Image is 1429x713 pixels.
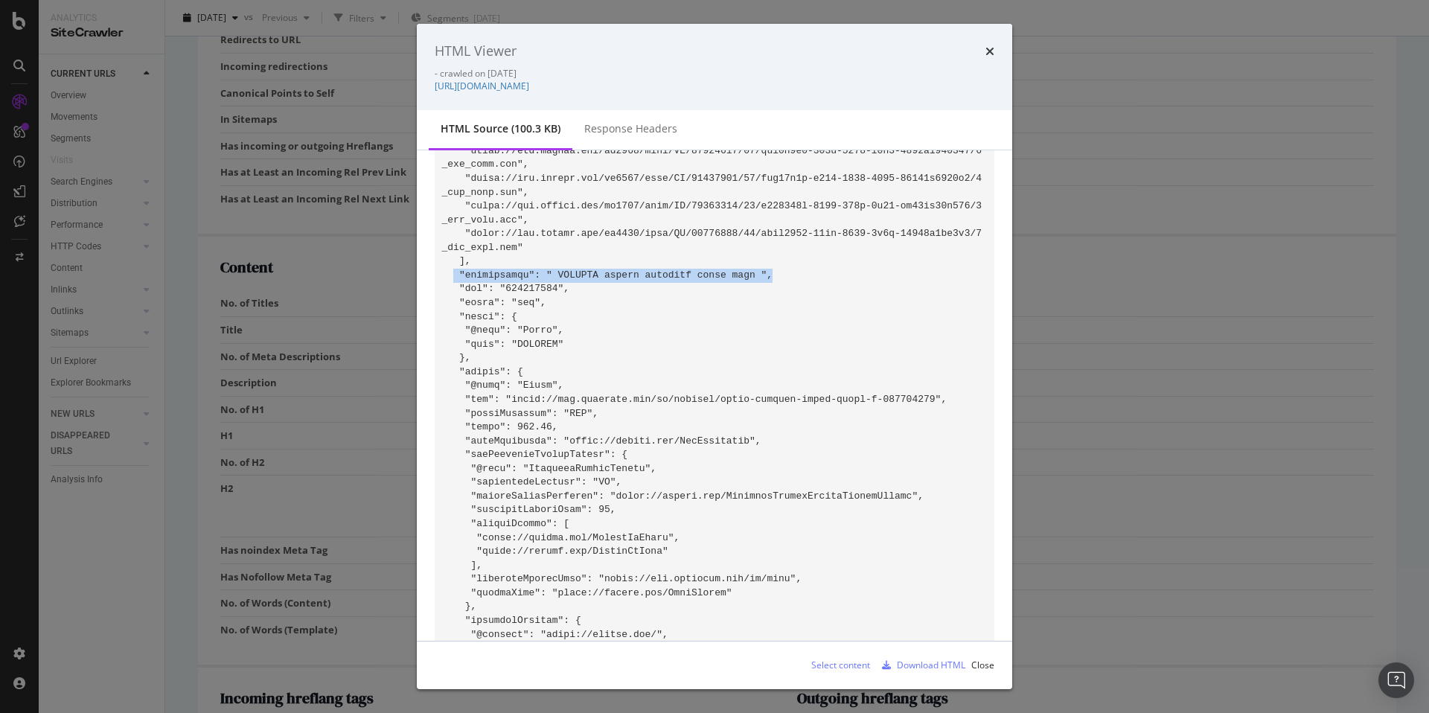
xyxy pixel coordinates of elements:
div: Select content [811,659,870,671]
button: Close [971,653,994,677]
div: Download HTML [897,659,965,671]
div: HTML Viewer [435,42,517,61]
button: Download HTML [876,653,965,677]
div: Response Headers [584,121,677,136]
div: times [985,42,994,61]
div: - crawled on [DATE] [435,67,994,80]
div: modal [417,24,1012,689]
div: HTML source (100.3 KB) [441,121,560,136]
div: Close [971,659,994,671]
div: Open Intercom Messenger [1378,662,1414,698]
button: Select content [799,653,870,677]
a: [URL][DOMAIN_NAME] [435,80,529,92]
